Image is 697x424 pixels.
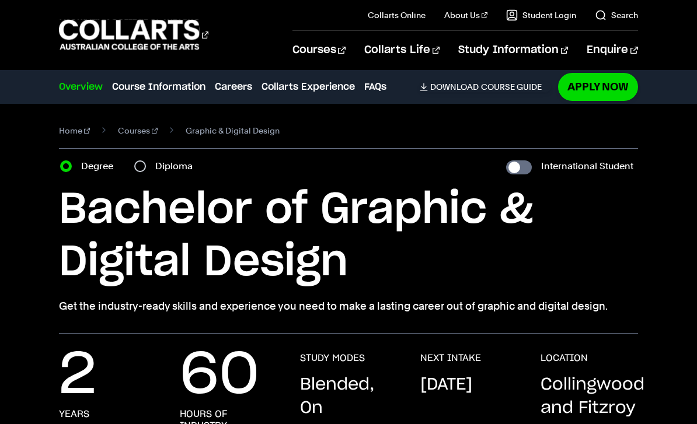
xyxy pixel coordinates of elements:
a: Apply Now [558,73,638,100]
p: [DATE] [420,373,472,397]
a: Study Information [458,31,568,69]
label: International Student [541,158,633,174]
p: Collingwood and Fitzroy [541,373,644,420]
h1: Bachelor of Graphic & Digital Design [59,184,637,289]
a: Collarts Experience [262,80,355,94]
label: Degree [81,158,120,174]
span: Graphic & Digital Design [186,122,280,139]
a: Student Login [506,9,576,21]
a: Course Information [112,80,205,94]
a: Collarts Online [368,9,426,21]
p: Get the industry-ready skills and experience you need to make a lasting career out of graphic and... [59,298,637,314]
p: 60 [180,352,259,399]
span: Download [430,82,479,92]
h3: NEXT INTAKE [420,352,481,364]
a: Courses [118,122,158,139]
a: Enquire [587,31,637,69]
a: Courses [292,31,346,69]
a: Search [595,9,638,21]
a: DownloadCourse Guide [420,82,551,92]
a: Collarts Life [364,31,440,69]
a: FAQs [364,80,386,94]
label: Diploma [155,158,200,174]
a: Overview [59,80,103,94]
h3: STUDY MODES [300,352,365,364]
p: 2 [59,352,96,399]
a: Home [59,122,90,139]
a: About Us [444,9,487,21]
h3: LOCATION [541,352,588,364]
a: Careers [215,80,252,94]
h3: years [59,408,89,420]
div: Go to homepage [59,18,208,51]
